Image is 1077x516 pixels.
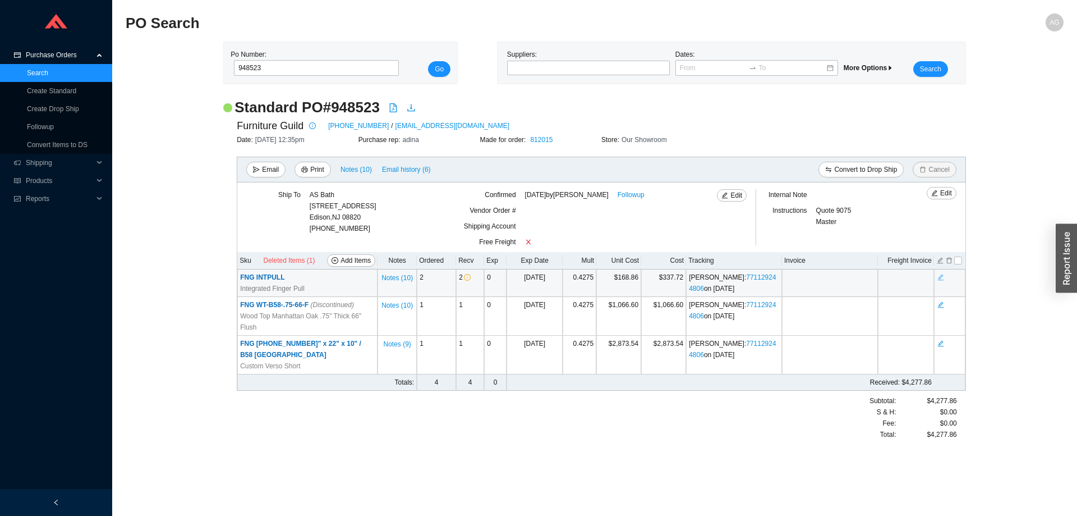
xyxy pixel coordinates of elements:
td: 0.4275 [563,336,596,375]
span: Add Items [340,255,371,266]
span: Internal Note [768,191,807,199]
span: Store: [601,136,622,144]
span: [DATE] 12:35pm [255,136,305,144]
button: edit [937,272,945,280]
button: editEdit [717,189,747,202]
span: Confirmed [485,191,516,199]
button: Email history (6) [381,162,431,177]
button: printerPrint [294,162,331,177]
div: Dates: [673,49,841,77]
span: Instructions [772,207,807,214]
span: Convert to Drop Ship [834,164,897,175]
button: info-circle [303,118,319,134]
span: Date: [237,136,255,144]
span: adina [403,136,419,144]
a: 771129244806 [689,301,776,320]
span: 1 [459,340,463,348]
th: Invoice [782,252,878,270]
td: [DATE] [507,270,563,297]
h2: Standard PO # 948523 [234,98,380,117]
span: to [749,64,757,72]
button: sendEmail [246,162,286,177]
a: Followup [618,189,645,200]
span: Subtotal: [869,395,896,407]
a: Followup [27,123,54,131]
td: 0 [484,375,507,391]
span: Email history (6) [382,164,431,175]
button: Notes (10) [381,272,413,280]
td: $337.72 [641,270,686,297]
span: 2 [459,273,471,281]
th: Cost [641,252,686,270]
span: Go [435,63,444,75]
span: send [253,166,260,174]
th: Ordered [417,252,456,270]
span: printer [301,166,308,174]
span: edit [937,301,944,309]
span: Purchase rep: [358,136,403,144]
span: $0.00 [940,418,957,429]
span: Notes ( 10 ) [340,164,372,175]
button: deleteCancel [913,162,956,177]
span: Email [262,164,279,175]
span: Our Showroom [622,136,667,144]
span: edit [721,192,728,200]
span: [PERSON_NAME] : on [DATE] [689,273,776,293]
td: 1 [417,336,456,375]
span: swap-right [749,64,757,72]
div: Quote 9075 Master [816,205,920,227]
td: 0 [484,270,507,297]
button: edit [936,255,944,263]
span: FNG INTPULL [240,273,284,281]
span: fund [13,195,21,202]
td: [DATE] [507,297,563,336]
th: Mult [563,252,596,270]
a: Convert Items to DS [27,141,88,149]
div: Po Number: [231,49,395,77]
span: Vendor Order # [470,207,516,214]
td: 0 [484,297,507,336]
a: 812015 [530,136,553,144]
h2: PO Search [126,13,829,33]
div: $4,277.86 [896,429,957,440]
button: delete [945,255,953,263]
div: Sku [240,254,375,267]
span: file-pdf [389,103,398,112]
div: AS Bath [STREET_ADDRESS] Edison , NJ 08820 [310,189,376,223]
span: read [13,177,21,184]
span: S & H: [877,407,896,418]
button: editEdit [927,187,956,199]
button: Search [913,61,948,77]
span: edit [931,190,938,198]
button: Notes (9) [383,338,411,346]
span: More Options [844,64,894,72]
td: $168.86 [596,270,641,297]
a: 771129244806 [689,273,776,293]
span: Products [26,172,93,190]
td: $2,873.54 [641,336,686,375]
span: close [525,239,532,245]
a: file-pdf [389,103,398,115]
span: Furniture Guild [237,117,303,134]
span: 1 [459,301,463,309]
th: Unit Cost [596,252,641,270]
span: Edit [940,188,952,199]
div: [PHONE_NUMBER] [310,189,376,234]
td: 0.4275 [563,297,596,336]
a: [EMAIL_ADDRESS][DOMAIN_NAME] [395,120,509,131]
div: $4,277.86 [896,395,957,407]
button: plus-circleAdd Items [327,254,375,267]
span: Edit [730,190,742,201]
button: edit [937,339,945,346]
button: edit [937,300,945,308]
a: Create Standard [27,87,76,95]
span: Notes ( 10 ) [381,272,413,284]
span: edit [937,340,944,348]
span: Received: [870,378,900,386]
td: 4 [417,375,456,391]
a: [PHONE_NUMBER] [328,120,389,131]
th: Recv [456,252,484,270]
td: $4,277.86 [563,375,934,391]
button: Notes (10) [381,299,413,307]
span: swap [825,166,832,174]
